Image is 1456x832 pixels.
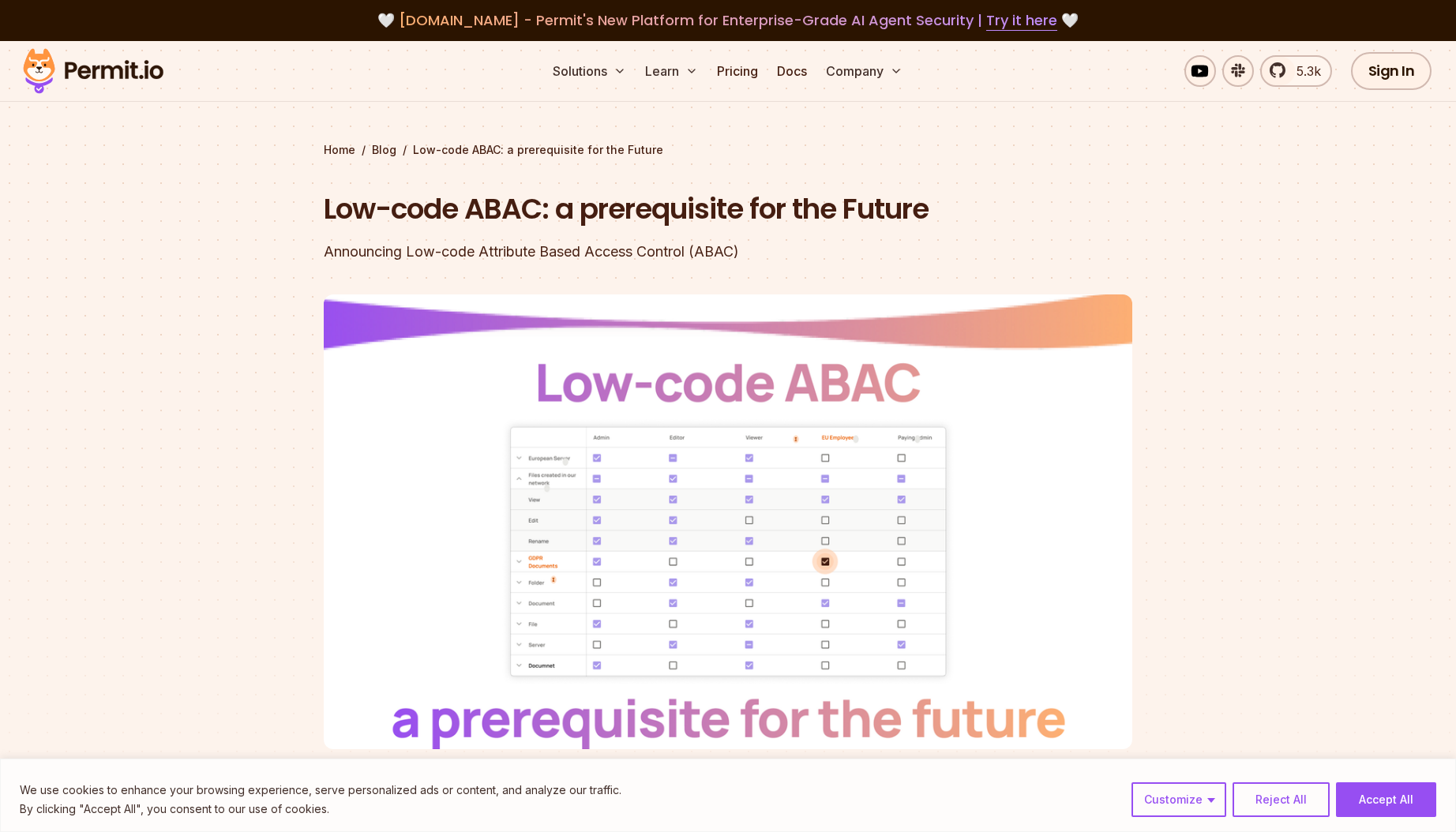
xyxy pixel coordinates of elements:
[1131,782,1226,817] button: Customize
[771,55,813,87] a: Docs
[986,10,1057,31] a: Try it here
[1233,782,1330,817] button: Reject All
[324,241,930,263] div: Announcing Low-code Attribute Based Access Control (ABAC)
[1260,55,1332,87] a: 5.3k
[820,55,909,87] button: Company
[16,44,171,98] img: Permit logo
[324,142,1132,158] div: / /
[372,142,396,158] a: Blog
[546,55,632,87] button: Solutions
[1351,52,1432,90] a: Sign In
[38,9,1418,32] div: 🤍 🤍
[711,55,764,87] a: Pricing
[324,142,355,158] a: Home
[20,800,621,819] p: By clicking "Accept All", you consent to our use of cookies.
[324,294,1132,749] img: Low-code ABAC: a prerequisite for the Future
[639,55,704,87] button: Learn
[1287,62,1321,81] span: 5.3k
[1336,782,1436,817] button: Accept All
[20,781,621,800] p: We use cookies to enhance your browsing experience, serve personalized ads or content, and analyz...
[324,189,930,229] h1: Low-code ABAC: a prerequisite for the Future
[399,10,1057,30] span: [DOMAIN_NAME] - Permit's New Platform for Enterprise-Grade AI Agent Security |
